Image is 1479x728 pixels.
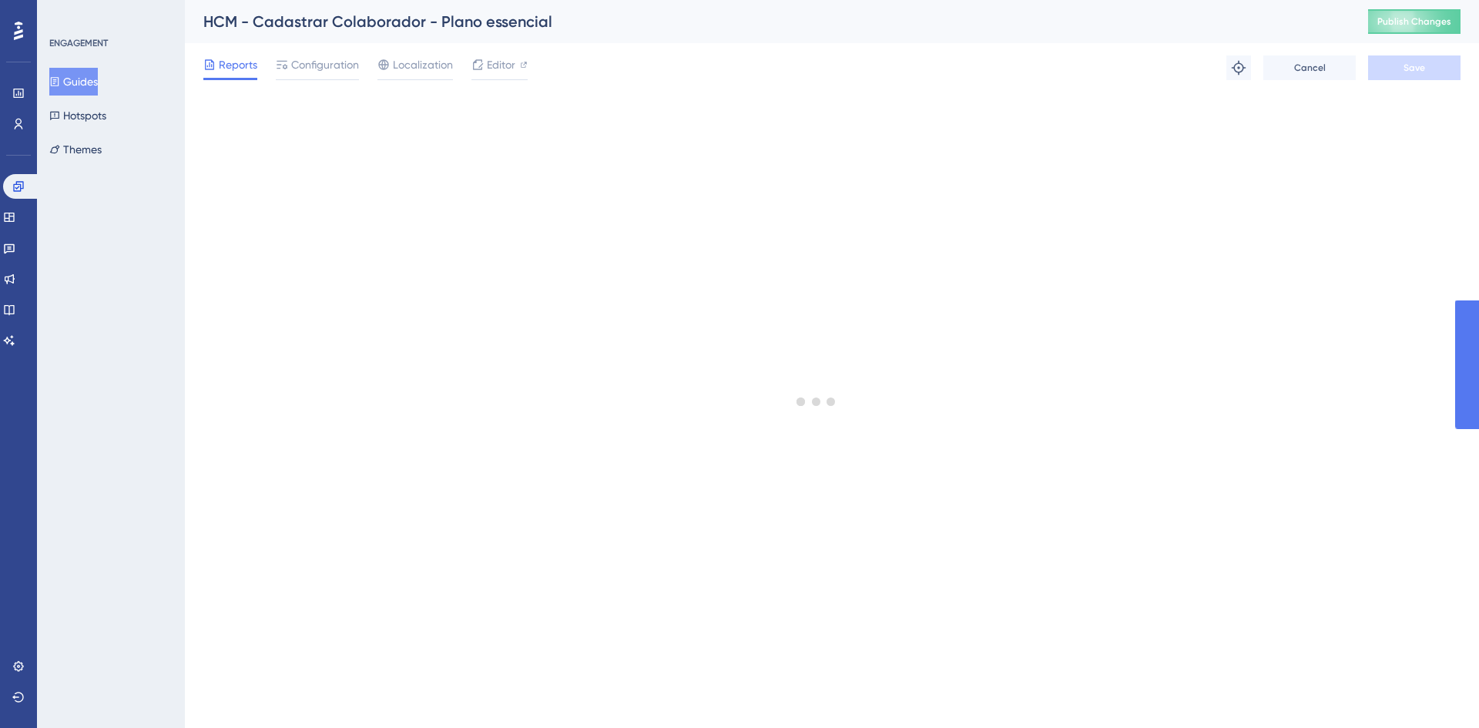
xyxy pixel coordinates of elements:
[1294,62,1326,74] span: Cancel
[49,136,102,163] button: Themes
[219,55,257,74] span: Reports
[1404,62,1425,74] span: Save
[203,11,1330,32] div: HCM - Cadastrar Colaborador - Plano essencial
[393,55,453,74] span: Localization
[1414,667,1461,713] iframe: UserGuiding AI Assistant Launcher
[1377,15,1451,28] span: Publish Changes
[1368,55,1461,80] button: Save
[49,68,98,96] button: Guides
[1263,55,1356,80] button: Cancel
[49,102,106,129] button: Hotspots
[291,55,359,74] span: Configuration
[1368,9,1461,34] button: Publish Changes
[487,55,515,74] span: Editor
[49,37,108,49] div: ENGAGEMENT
